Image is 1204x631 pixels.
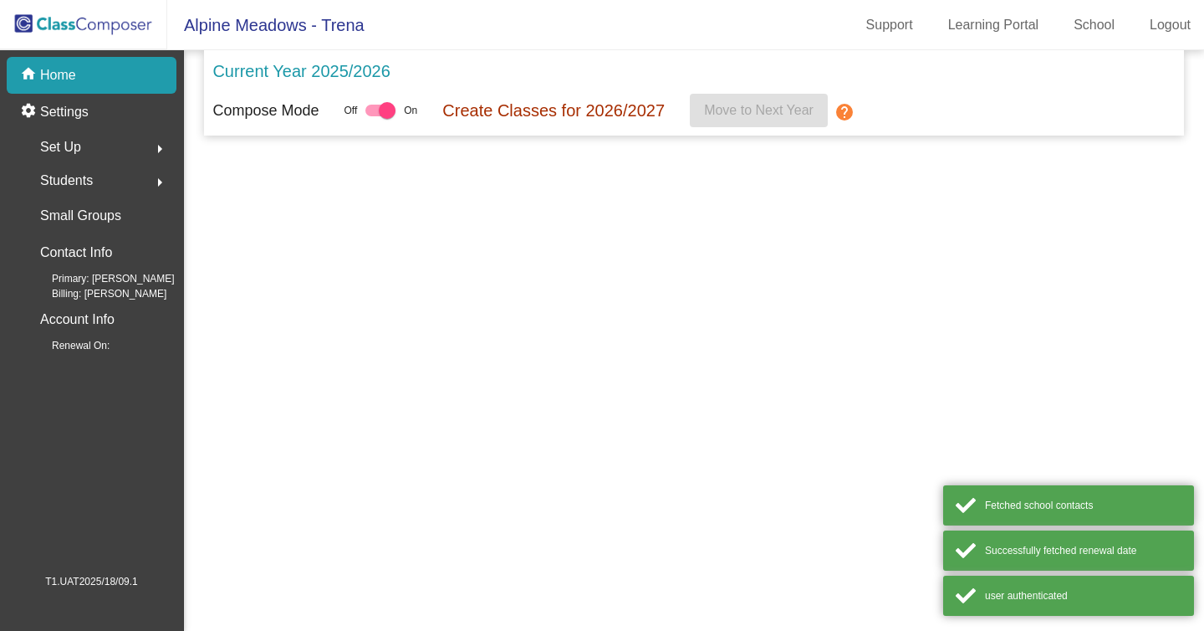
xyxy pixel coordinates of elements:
span: On [404,103,417,118]
div: Fetched school contacts [985,498,1181,513]
p: Create Classes for 2026/2027 [442,98,665,123]
p: Contact Info [40,241,112,264]
p: Account Info [40,308,115,331]
mat-icon: arrow_right [150,139,170,159]
a: School [1060,12,1128,38]
mat-icon: home [20,65,40,85]
div: user authenticated [985,588,1181,603]
a: Learning Portal [935,12,1053,38]
p: Small Groups [40,204,121,228]
a: Support [853,12,926,38]
span: Alpine Meadows - Trena [167,12,365,38]
button: Move to Next Year [690,94,828,127]
p: Current Year 2025/2026 [212,59,390,84]
mat-icon: arrow_right [150,172,170,192]
span: Set Up [40,136,81,159]
p: Settings [40,102,89,122]
p: Compose Mode [212,100,319,122]
span: Billing: [PERSON_NAME] [25,286,166,301]
span: Primary: [PERSON_NAME] [25,271,175,286]
mat-icon: settings [20,102,40,122]
span: Renewal On: [25,338,110,353]
p: Home [40,65,76,85]
a: Logout [1136,12,1204,38]
span: Students [40,169,93,192]
span: Off [344,103,357,118]
span: Move to Next Year [704,103,814,117]
mat-icon: help [834,102,855,122]
div: Successfully fetched renewal date [985,543,1181,558]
